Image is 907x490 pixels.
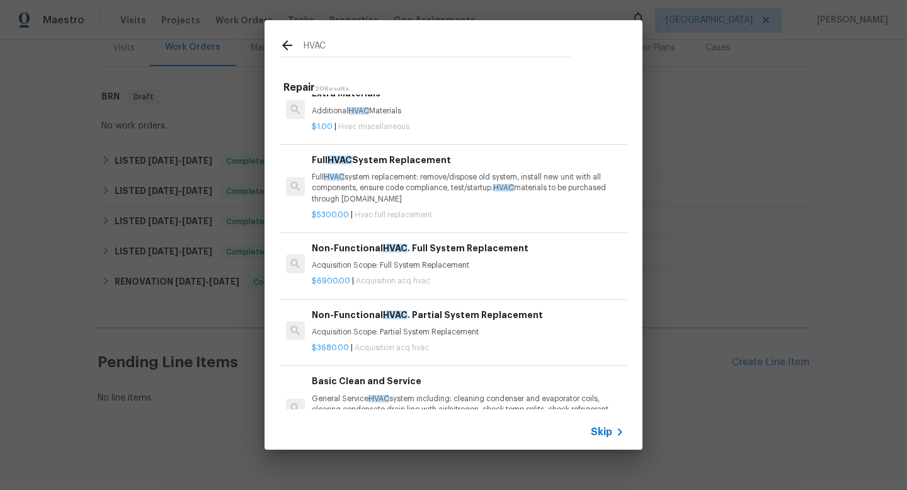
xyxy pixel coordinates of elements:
[312,211,349,219] span: $5300.00
[312,344,349,351] span: $3680.00
[338,123,409,130] span: Hvac miscellaneous
[312,260,624,271] p: Acquisition Scope: Full System Replacement
[324,173,345,181] span: HVAC
[312,374,624,388] h6: Basic Clean and Service
[312,122,624,132] p: |
[348,107,369,115] span: HVAC
[493,184,514,191] span: HVAC
[315,86,349,92] span: 20 Results
[312,106,624,117] p: Additional Materials
[312,153,624,167] h6: Full System Replacement
[312,241,624,255] h6: Non-Functional . Full System Replacement
[312,327,624,338] p: Acquisition Scope: Partial System Replacement
[312,210,624,220] p: |
[591,426,612,438] span: Skip
[304,38,571,57] input: Search issues or repairs
[312,276,624,287] p: |
[355,211,432,219] span: Hvac full replacement
[312,308,624,322] h6: Non-Functional . Partial System Replacement
[383,311,408,319] span: HVAC
[312,277,350,285] span: $6900.00
[356,277,430,285] span: Acquisition acq hvac
[312,394,624,426] p: General Service system including: cleaning condenser and evaporator coils, clearing condensate dr...
[312,123,333,130] span: $1.00
[283,81,627,94] h5: Repair
[383,244,408,253] span: HVAC
[312,343,624,353] p: |
[355,344,429,351] span: Acquisition acq hvac
[312,172,624,204] p: Full system replacement: remove/dispose old system, install new unit with all components, ensure ...
[328,156,352,164] span: HVAC
[368,395,389,402] span: HVAC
